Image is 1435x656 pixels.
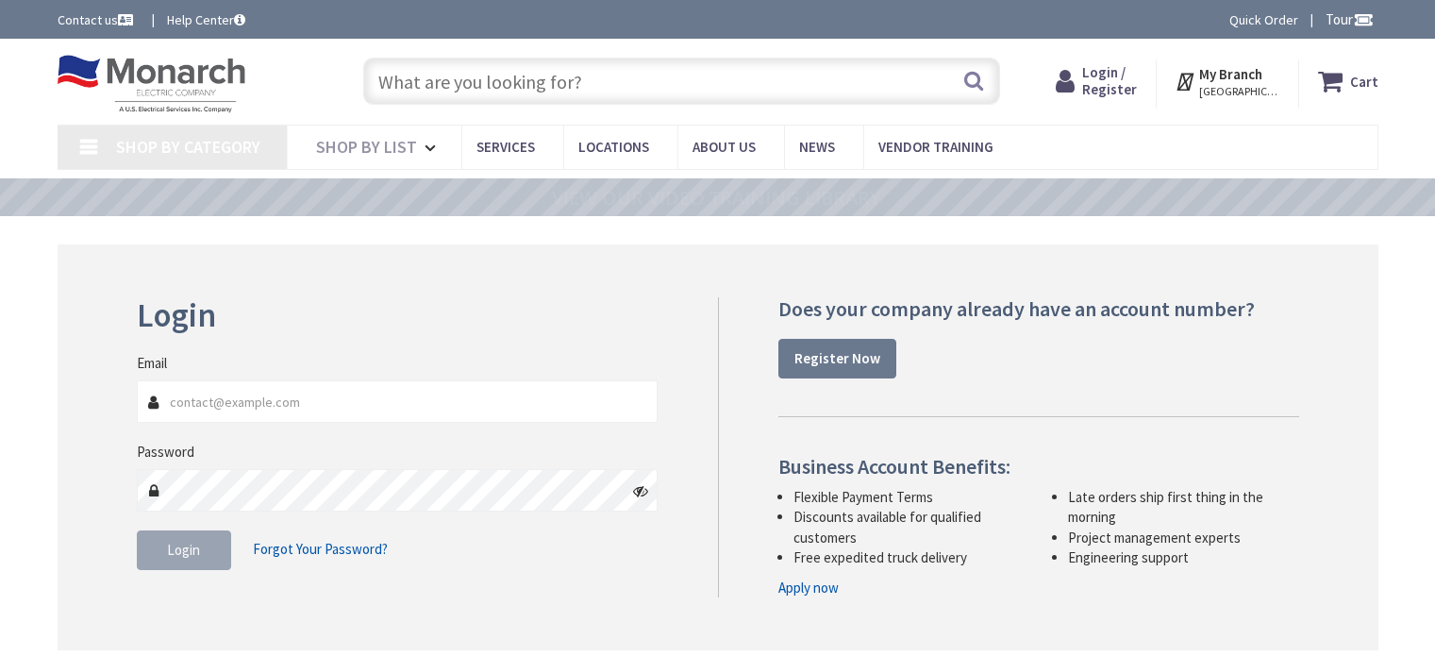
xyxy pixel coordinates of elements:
a: Quick Order [1229,10,1298,29]
span: [GEOGRAPHIC_DATA], [GEOGRAPHIC_DATA] [1199,84,1279,99]
div: My Branch [GEOGRAPHIC_DATA], [GEOGRAPHIC_DATA] [1175,64,1279,98]
strong: Register Now [794,349,880,367]
span: Locations [578,138,649,156]
h4: Does your company already have an account number? [778,297,1299,320]
label: Email [137,353,167,373]
span: Login [167,541,200,559]
span: Login / Register [1082,63,1137,98]
a: Register Now [778,339,896,378]
strong: My Branch [1199,65,1262,83]
span: News [799,138,835,156]
strong: Cart [1350,64,1378,98]
a: Forgot Your Password? [253,531,388,567]
li: Late orders ship first thing in the morning [1068,487,1299,528]
input: What are you looking for? [363,58,1000,105]
label: Password [137,442,194,462]
span: Shop By List [316,136,417,158]
span: Services [476,138,535,156]
li: Engineering support [1068,547,1299,567]
button: Login [137,530,231,570]
li: Flexible Payment Terms [793,487,1025,507]
li: Project management experts [1068,528,1299,547]
li: Free expedited truck delivery [793,547,1025,567]
input: Email [137,380,659,423]
span: Tour [1326,10,1374,28]
i: Click here to show/hide password [633,483,648,498]
img: Monarch Electric Company [58,55,246,113]
h2: Login [137,297,659,334]
li: Discounts available for qualified customers [793,507,1025,547]
a: Apply now [778,578,839,597]
a: Login / Register [1056,64,1137,98]
span: Vendor Training [878,138,993,156]
span: About Us [692,138,756,156]
a: Cart [1318,64,1378,98]
span: Forgot Your Password? [253,540,388,558]
a: Help Center [167,10,245,29]
a: VIEW OUR VIDEO TRAINING LIBRARY [552,188,881,209]
h4: Business Account Benefits: [778,455,1299,478]
span: Shop By Category [116,136,260,158]
a: Contact us [58,10,137,29]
